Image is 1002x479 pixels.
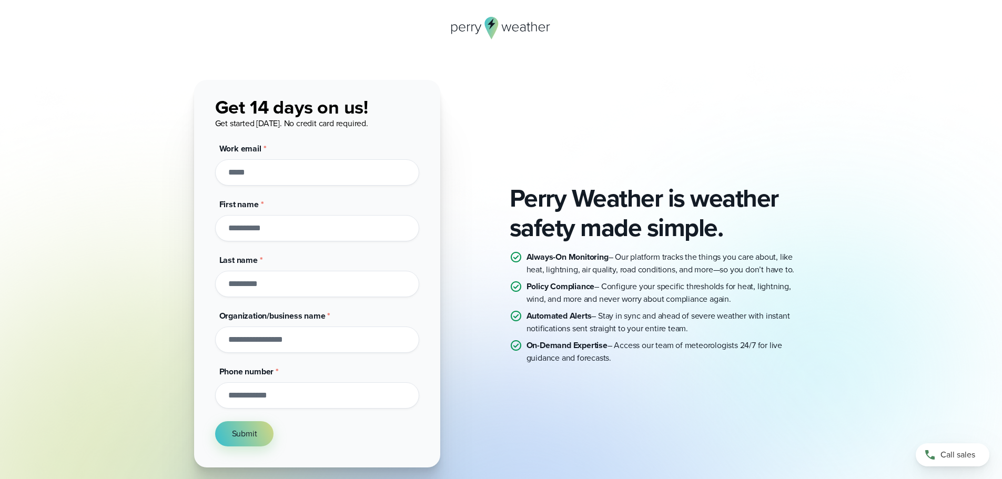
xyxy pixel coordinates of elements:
[527,310,592,322] strong: Automated Alerts
[232,427,257,440] span: Submit
[219,365,274,378] span: Phone number
[916,443,989,466] a: Call sales
[527,310,808,335] p: – Stay in sync and ahead of severe weather with instant notifications sent straight to your entir...
[215,93,368,121] span: Get 14 days on us!
[527,339,808,364] p: – Access our team of meteorologists 24/7 for live guidance and forecasts.
[215,421,274,446] button: Submit
[219,310,326,322] span: Organization/business name
[510,184,808,242] h2: Perry Weather is weather safety made simple.
[527,280,595,292] strong: Policy Compliance
[219,254,258,266] span: Last name
[940,449,975,461] span: Call sales
[219,198,259,210] span: First name
[215,117,368,129] span: Get started [DATE]. No credit card required.
[219,142,261,155] span: Work email
[527,251,808,276] p: – Our platform tracks the things you care about, like heat, lightning, air quality, road conditio...
[527,251,609,263] strong: Always-On Monitoring
[527,339,608,351] strong: On-Demand Expertise
[527,280,808,305] p: – Configure your specific thresholds for heat, lightning, wind, and more and never worry about co...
